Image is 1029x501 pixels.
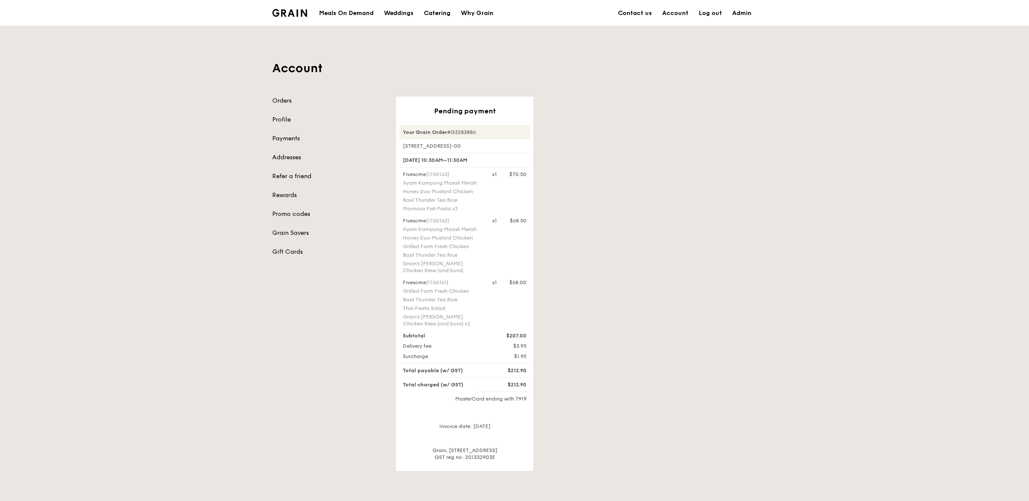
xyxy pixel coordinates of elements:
div: Fivesome [403,217,482,224]
div: Thai Fiesta Salad [403,305,482,312]
div: Grain, [STREET_ADDRESS] GST reg no: 201332903E [399,447,530,461]
div: Total charged (w/ GST) [398,381,487,388]
div: Grain's [PERSON_NAME] Chicken Stew (and buns) [403,260,482,274]
div: $3.95 [487,343,532,349]
div: Grilled Farm Fresh Chicken [403,243,482,250]
a: Promo codes [272,210,386,219]
span: (1760161) [426,279,448,285]
div: MasterCard ending with 7919 [399,395,530,402]
div: Pending payment [399,107,530,115]
a: Log out [694,0,727,26]
div: Fivesome [403,171,482,178]
div: Basil Thunder Tea Rice [403,252,482,258]
a: Grain Savers [272,229,386,237]
div: Honey Duo Mustard Chicken [403,234,482,241]
div: Weddings [384,0,414,26]
img: Grain [272,9,307,17]
div: Subtotal [398,332,487,339]
a: Profile [272,115,386,124]
a: Gift Cards [272,248,386,256]
a: Contact us [613,0,657,26]
div: x1 [492,279,497,286]
a: Account [657,0,694,26]
div: Why Grain [461,0,493,26]
strong: Your Grain Order [403,129,447,135]
div: Grilled Farm Fresh Chicken [403,288,482,295]
div: Marinara Fish Pasta x2 [403,205,482,212]
a: Why Grain [456,0,499,26]
a: Orders [272,97,386,105]
span: (1760162) [426,218,449,224]
div: Basil Thunder Tea Rice [403,296,482,303]
div: $68.50 [510,217,527,224]
a: Payments [272,134,386,143]
div: [STREET_ADDRESS]-00 [399,143,530,149]
div: Surcharge [398,353,487,360]
div: [DATE] 10:30AM–11:30AM [399,153,530,167]
div: $212.90 [487,381,532,388]
div: x1 [492,217,497,224]
div: Basil Thunder Tea Rice [403,197,482,203]
div: $70.50 [509,171,527,178]
div: $68.00 [509,279,527,286]
a: Weddings [379,0,419,26]
div: $1.95 [487,353,532,360]
a: Rewards [272,191,386,200]
span: (1760163) [426,171,449,177]
h1: Account [272,61,757,76]
div: $207.00 [487,332,532,339]
div: Honey Duo Mustard Chicken [403,188,482,195]
span: Total payable (w/ GST) [403,367,463,373]
div: Fivesome [403,279,482,286]
div: Ayam Kampung Masak Merah [403,226,482,233]
div: Invoice date: [DATE] [399,423,530,437]
div: x1 [492,171,497,178]
div: Grain's [PERSON_NAME] Chicken Stew (and buns) x2 [403,313,482,327]
div: Meals On Demand [319,0,374,26]
a: Catering [419,0,456,26]
div: Delivery fee [398,343,487,349]
div: Ayam Kampung Masak Merah [403,179,482,186]
a: Refer a friend [272,172,386,181]
div: Catering [424,0,451,26]
div: #G3283886 [399,125,530,139]
a: Addresses [272,153,386,162]
a: Admin [727,0,757,26]
div: $212.90 [487,367,532,374]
